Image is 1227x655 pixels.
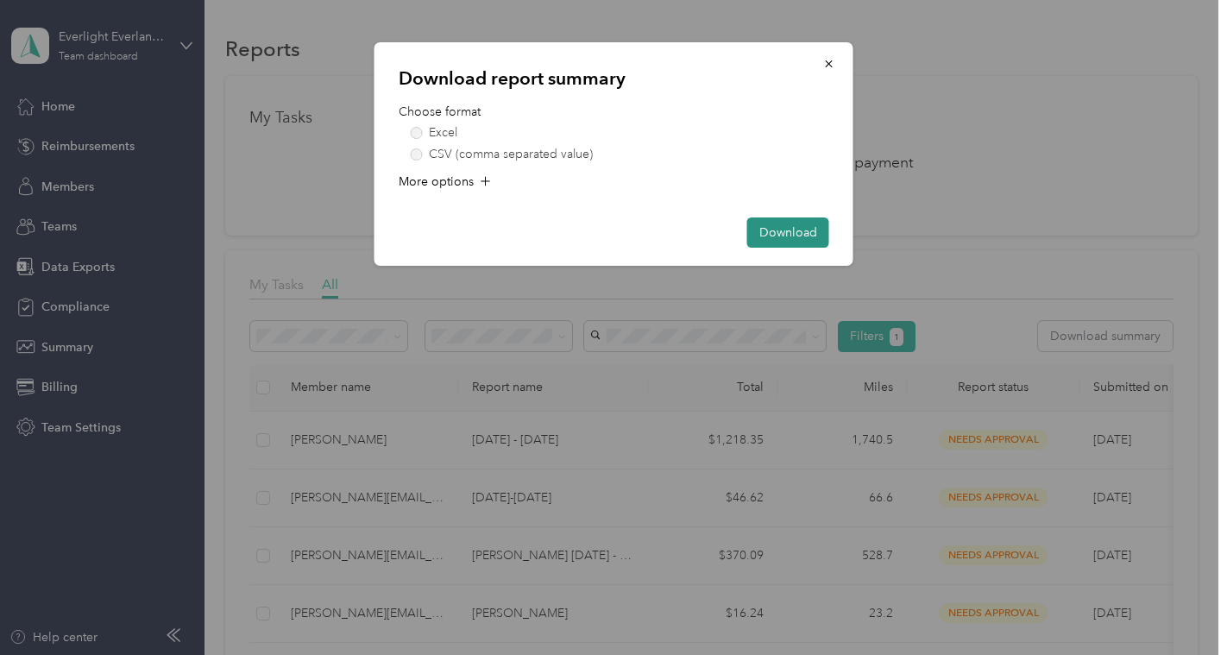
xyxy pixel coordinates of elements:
label: CSV (comma separated value) [411,148,829,161]
span: More options [399,173,474,191]
button: Download [747,217,829,248]
p: Choose format [399,103,829,121]
iframe: Everlance-gr Chat Button Frame [1130,558,1227,655]
p: Download report summary [399,66,829,91]
label: Excel [411,127,829,139]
